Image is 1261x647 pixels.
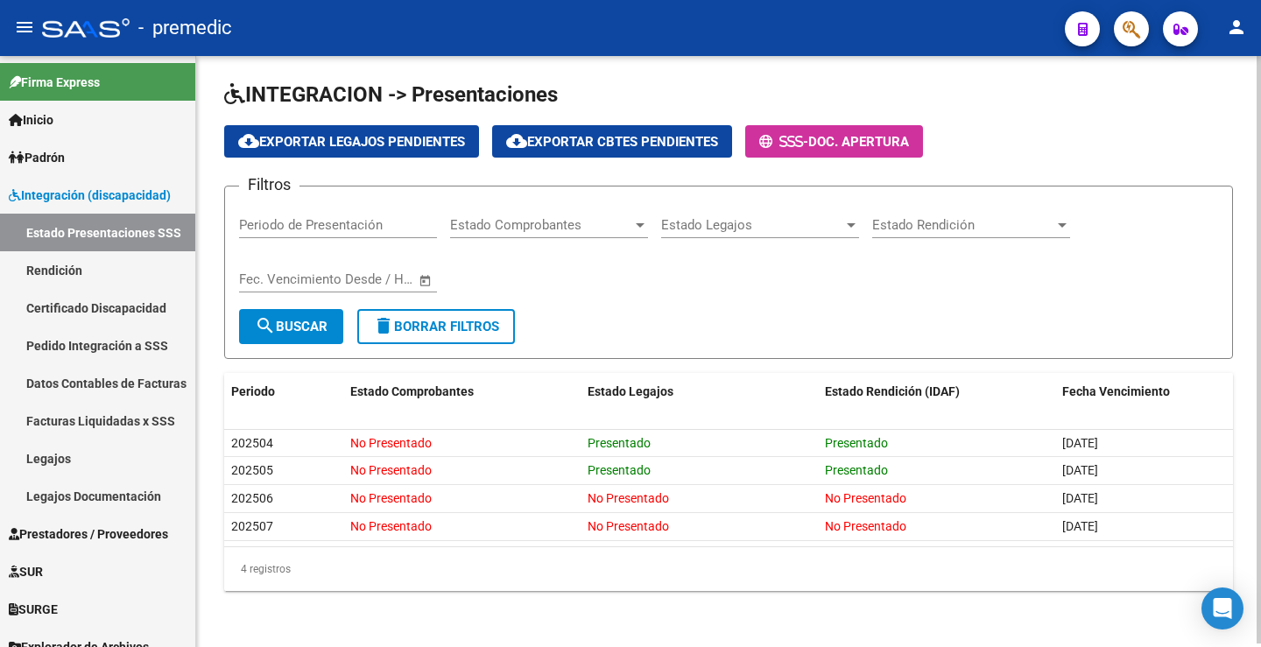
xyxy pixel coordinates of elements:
[326,271,411,287] input: Fecha fin
[350,491,432,505] span: No Presentado
[1226,17,1247,38] mat-icon: person
[1062,463,1098,477] span: [DATE]
[9,562,43,581] span: SUR
[9,148,65,167] span: Padrón
[350,436,432,450] span: No Presentado
[416,271,436,291] button: Open calendar
[492,125,732,158] button: Exportar Cbtes Pendientes
[9,186,171,205] span: Integración (discapacidad)
[231,463,273,477] span: 202505
[224,547,1233,591] div: 4 registros
[231,491,273,505] span: 202506
[588,436,651,450] span: Presentado
[9,73,100,92] span: Firma Express
[745,125,923,158] button: -Doc. Apertura
[224,82,558,107] span: INTEGRACION -> Presentaciones
[9,600,58,619] span: SURGE
[255,319,328,334] span: Buscar
[239,271,310,287] input: Fecha inicio
[450,217,632,233] span: Estado Comprobantes
[1062,491,1098,505] span: [DATE]
[759,134,808,150] span: -
[9,524,168,544] span: Prestadores / Proveedores
[224,125,479,158] button: Exportar Legajos Pendientes
[825,463,888,477] span: Presentado
[373,319,499,334] span: Borrar Filtros
[14,17,35,38] mat-icon: menu
[588,491,669,505] span: No Presentado
[808,134,909,150] span: Doc. Apertura
[138,9,232,47] span: - premedic
[825,519,906,533] span: No Presentado
[588,384,673,398] span: Estado Legajos
[224,373,343,411] datatable-header-cell: Periodo
[1062,384,1170,398] span: Fecha Vencimiento
[1055,373,1233,411] datatable-header-cell: Fecha Vencimiento
[825,436,888,450] span: Presentado
[9,110,53,130] span: Inicio
[1062,436,1098,450] span: [DATE]
[661,217,843,233] span: Estado Legajos
[239,172,299,197] h3: Filtros
[231,384,275,398] span: Periodo
[238,130,259,151] mat-icon: cloud_download
[343,373,581,411] datatable-header-cell: Estado Comprobantes
[825,491,906,505] span: No Presentado
[255,315,276,336] mat-icon: search
[588,519,669,533] span: No Presentado
[581,373,818,411] datatable-header-cell: Estado Legajos
[506,130,527,151] mat-icon: cloud_download
[231,436,273,450] span: 202504
[238,134,465,150] span: Exportar Legajos Pendientes
[373,315,394,336] mat-icon: delete
[825,384,960,398] span: Estado Rendición (IDAF)
[818,373,1055,411] datatable-header-cell: Estado Rendición (IDAF)
[239,309,343,344] button: Buscar
[506,134,718,150] span: Exportar Cbtes Pendientes
[1201,587,1243,629] div: Open Intercom Messenger
[231,519,273,533] span: 202507
[350,463,432,477] span: No Presentado
[872,217,1054,233] span: Estado Rendición
[588,463,651,477] span: Presentado
[1062,519,1098,533] span: [DATE]
[350,384,474,398] span: Estado Comprobantes
[350,519,432,533] span: No Presentado
[357,309,515,344] button: Borrar Filtros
